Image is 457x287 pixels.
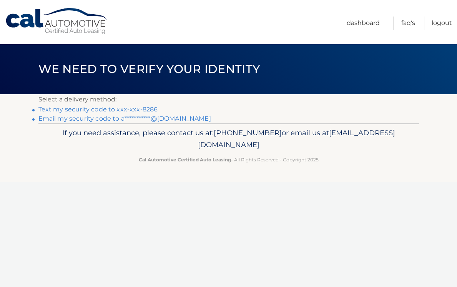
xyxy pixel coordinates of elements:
[214,128,282,137] span: [PHONE_NUMBER]
[5,8,109,35] a: Cal Automotive
[401,17,415,30] a: FAQ's
[38,62,260,76] span: We need to verify your identity
[38,106,158,113] a: Text my security code to xxx-xxx-8286
[43,156,414,164] p: - All Rights Reserved - Copyright 2025
[38,94,419,105] p: Select a delivery method:
[43,127,414,151] p: If you need assistance, please contact us at: or email us at
[432,17,452,30] a: Logout
[139,157,231,163] strong: Cal Automotive Certified Auto Leasing
[347,17,380,30] a: Dashboard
